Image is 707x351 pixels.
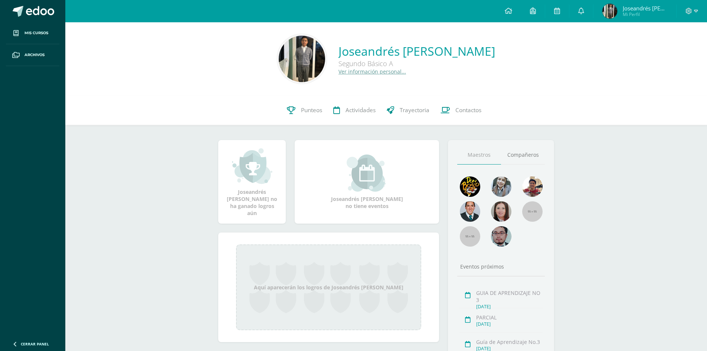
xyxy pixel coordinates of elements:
[347,155,387,192] img: event_small.png
[330,155,404,209] div: Joseandrés [PERSON_NAME] no tiene eventos
[279,36,325,82] img: a1eea697a1ffd207be4980b6a615b5f9.png
[491,201,511,222] img: 67c3d6f6ad1c930a517675cdc903f95f.png
[460,176,480,197] img: 29fc2a48271e3f3676cb2cb292ff2552.png
[457,146,501,165] a: Maestros
[476,338,543,345] div: Guía de Aprendizaje No.3
[455,106,481,114] span: Contactos
[338,43,495,59] a: Joseandrés [PERSON_NAME]
[501,146,545,165] a: Compañeros
[602,4,617,19] img: f36dfe70913519acba7c0dacb2b7249f.png
[476,314,543,321] div: PARCIAL
[338,59,495,68] div: Segundo Básico A
[491,176,511,197] img: 45bd7986b8947ad7e5894cbc9b781108.png
[328,95,381,125] a: Actividades
[623,4,667,12] span: Joseandrés [PERSON_NAME]
[24,30,48,36] span: Mis cursos
[346,106,376,114] span: Actividades
[281,95,328,125] a: Punteos
[457,263,545,270] div: Eventos próximos
[6,44,59,66] a: Archivos
[338,68,406,75] a: Ver información personal...
[236,244,421,330] div: Aquí aparecerán los logros de Joseandrés [PERSON_NAME]
[476,289,543,303] div: GUIA DE APRENDIZAJE NO 3
[232,147,272,185] img: achievement_small.png
[301,106,322,114] span: Punteos
[476,303,543,310] div: [DATE]
[460,201,480,222] img: eec80b72a0218df6e1b0c014193c2b59.png
[21,341,49,347] span: Cerrar panel
[623,11,667,17] span: Mi Perfil
[435,95,487,125] a: Contactos
[226,147,278,217] div: Joseandrés [PERSON_NAME] no ha ganado logros aún
[476,321,543,327] div: [DATE]
[522,176,543,197] img: 11152eb22ca3048aebc25a5ecf6973a7.png
[6,22,59,44] a: Mis cursos
[24,52,45,58] span: Archivos
[400,106,429,114] span: Trayectoria
[522,201,543,222] img: 55x55
[491,226,511,247] img: d0e54f245e8330cebada5b5b95708334.png
[460,226,480,247] img: 55x55
[381,95,435,125] a: Trayectoria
